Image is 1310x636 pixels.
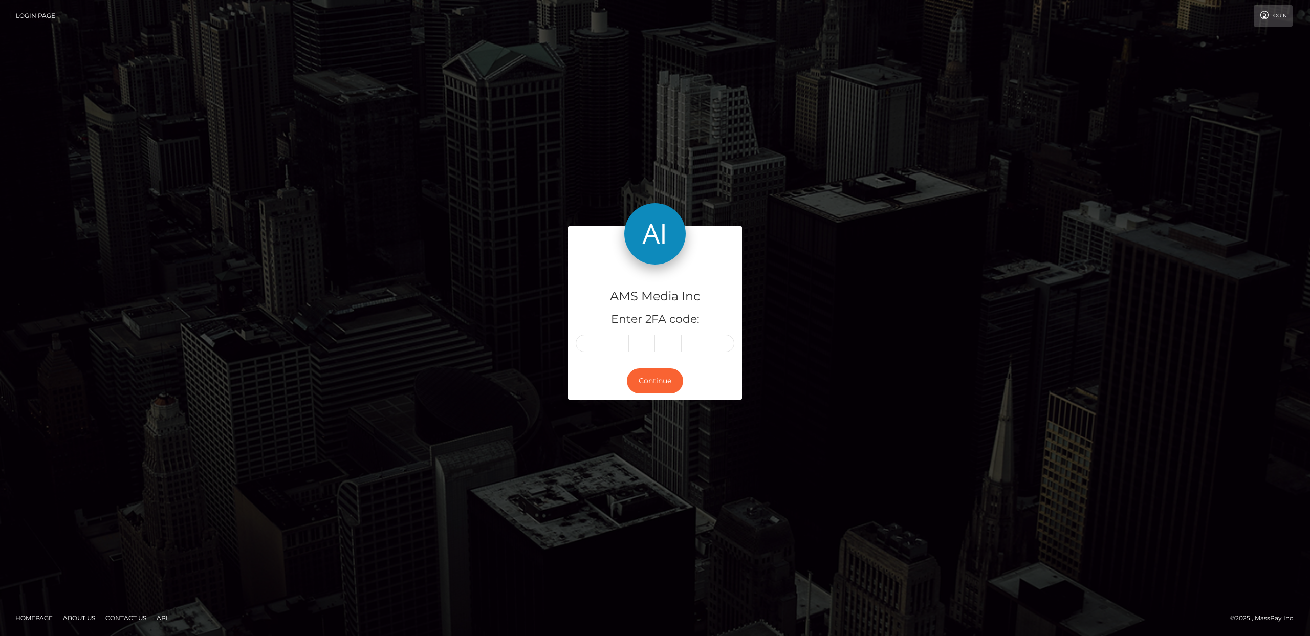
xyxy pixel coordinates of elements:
a: Homepage [11,610,57,626]
h4: AMS Media Inc [576,288,734,305]
div: © 2025 , MassPay Inc. [1230,612,1302,624]
a: API [152,610,172,626]
a: Login [1254,5,1293,27]
h5: Enter 2FA code: [576,312,734,327]
a: Contact Us [101,610,150,626]
a: About Us [59,610,99,626]
a: Login Page [16,5,55,27]
img: AMS Media Inc [624,203,686,265]
button: Continue [627,368,683,393]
